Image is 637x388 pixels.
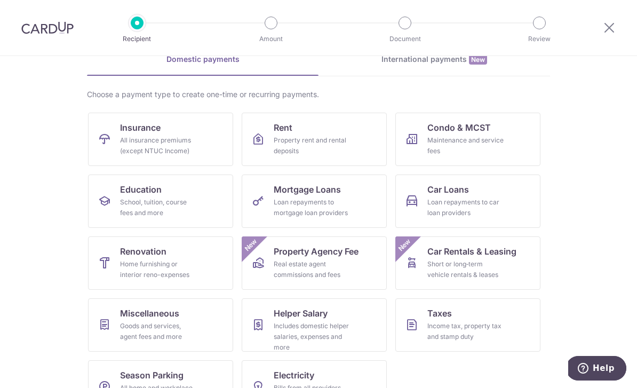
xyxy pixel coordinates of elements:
[21,21,74,34] img: CardUp
[274,135,351,156] div: Property rent and rental deposits
[120,121,161,134] span: Insurance
[274,197,351,218] div: Loan repayments to mortgage loan providers
[88,298,233,352] a: MiscellaneousGoods and services, agent fees and more
[120,369,184,382] span: Season Parking
[120,307,179,320] span: Miscellaneous
[120,259,197,280] div: Home furnishing or interior reno-expenses
[274,183,341,196] span: Mortgage Loans
[274,245,359,258] span: Property Agency Fee
[98,34,177,44] p: Recipient
[396,236,413,254] span: New
[318,54,550,65] div: International payments
[242,236,387,290] a: Property Agency FeeReal estate agent commissions and feesNew
[242,298,387,352] a: Helper SalaryIncludes domestic helper salaries, expenses and more
[500,34,579,44] p: Review
[395,175,540,228] a: Car LoansLoan repayments to car loan providers
[274,259,351,280] div: Real estate agent commissions and fees
[120,197,197,218] div: School, tuition, course fees and more
[25,7,46,17] span: Help
[88,113,233,166] a: InsuranceAll insurance premiums (except NTUC Income)
[274,307,328,320] span: Helper Salary
[395,113,540,166] a: Condo & MCSTMaintenance and service fees
[427,183,469,196] span: Car Loans
[120,183,162,196] span: Education
[88,236,233,290] a: RenovationHome furnishing or interior reno-expenses
[87,89,550,100] div: Choose a payment type to create one-time or recurring payments.
[242,236,260,254] span: New
[242,175,387,228] a: Mortgage LoansLoan repayments to mortgage loan providers
[120,135,197,156] div: All insurance premiums (except NTUC Income)
[469,54,487,65] span: New
[427,197,504,218] div: Loan repayments to car loan providers
[120,321,197,342] div: Goods and services, agent fees and more
[427,307,452,320] span: Taxes
[427,259,504,280] div: Short or long‑term vehicle rentals & leases
[395,298,540,352] a: TaxesIncome tax, property tax and stamp duty
[242,113,387,166] a: RentProperty rent and rental deposits
[568,356,626,383] iframe: Opens a widget where you can find more information
[87,54,318,65] div: Domestic payments
[88,175,233,228] a: EducationSchool, tuition, course fees and more
[427,135,504,156] div: Maintenance and service fees
[120,245,166,258] span: Renovation
[274,121,292,134] span: Rent
[427,321,504,342] div: Income tax, property tax and stamp duty
[274,369,314,382] span: Electricity
[395,236,540,290] a: Car Rentals & LeasingShort or long‑term vehicle rentals & leasesNew
[274,321,351,353] div: Includes domestic helper salaries, expenses and more
[232,34,310,44] p: Amount
[427,121,491,134] span: Condo & MCST
[365,34,444,44] p: Document
[427,245,516,258] span: Car Rentals & Leasing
